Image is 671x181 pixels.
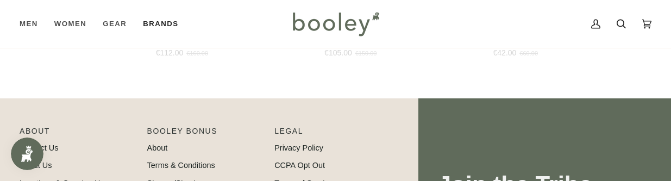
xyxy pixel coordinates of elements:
[20,18,38,29] span: Men
[147,161,215,170] a: Terms & Conditions
[103,18,127,29] span: Gear
[147,126,264,142] p: Booley Bonus
[143,18,178,29] span: Brands
[288,8,383,40] img: Booley
[54,18,86,29] span: Women
[274,126,391,142] p: Pipeline_Footer Sub
[147,143,168,152] a: About
[20,126,136,142] p: Pipeline_Footer Main
[274,143,323,152] a: Privacy Policy
[11,138,43,170] iframe: Button to open loyalty program pop-up
[274,161,325,170] a: CCPA Opt Out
